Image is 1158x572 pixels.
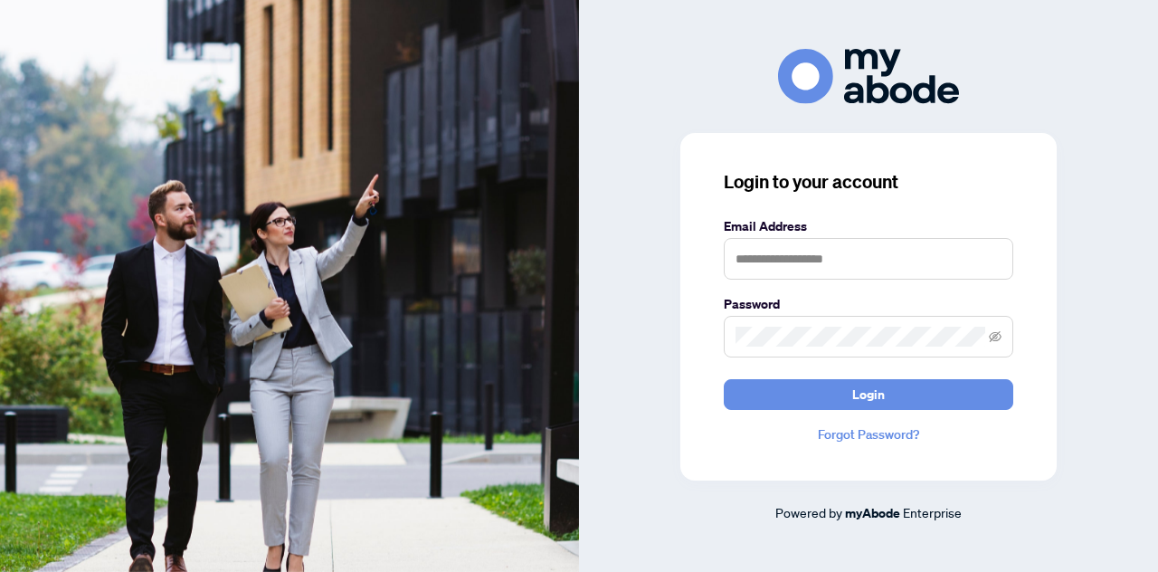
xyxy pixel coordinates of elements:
[775,504,842,520] span: Powered by
[724,294,1013,314] label: Password
[724,216,1013,236] label: Email Address
[724,424,1013,444] a: Forgot Password?
[989,330,1001,343] span: eye-invisible
[778,49,959,104] img: ma-logo
[724,169,1013,195] h3: Login to your account
[845,503,900,523] a: myAbode
[852,380,885,409] span: Login
[724,379,1013,410] button: Login
[903,504,962,520] span: Enterprise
